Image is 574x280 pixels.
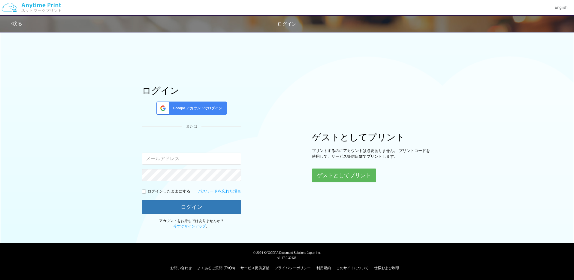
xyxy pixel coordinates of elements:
[312,169,376,182] button: ゲストとしてプリント
[253,251,321,254] span: © 2024 KYOCERA Document Solutions Japan Inc.
[312,148,432,159] p: プリントするのにアカウントは必要ありません。 プリントコードを使用して、サービス提供店舗でプリントします。
[374,266,399,270] a: 仕様および制限
[277,256,296,260] span: v1.17.0.32136
[312,132,432,142] h1: ゲストとしてプリント
[142,200,241,214] button: ログイン
[275,266,311,270] a: プライバシーポリシー
[142,86,241,96] h1: ログイン
[316,266,331,270] a: 利用規約
[142,153,241,165] input: メールアドレス
[170,266,192,270] a: お問い合わせ
[170,106,222,111] span: Google アカウントでログイン
[277,21,297,26] span: ログイン
[174,224,210,228] span: 。
[240,266,269,270] a: サービス提供店舗
[142,124,241,129] div: または
[198,189,241,194] a: パスワードを忘れた場合
[336,266,369,270] a: このサイトについて
[197,266,235,270] a: よくあるご質問 (FAQs)
[11,21,22,26] a: 戻る
[147,189,190,194] p: ログインしたままにする
[142,218,241,229] p: アカウントをお持ちではありませんか？
[174,224,206,228] a: 今すぐサインアップ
